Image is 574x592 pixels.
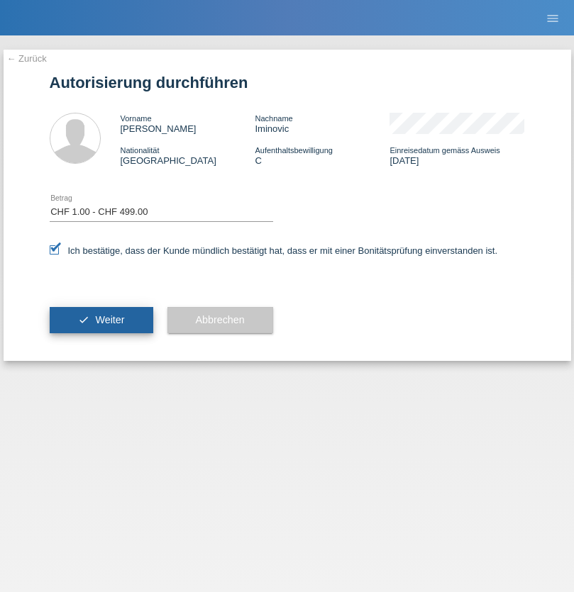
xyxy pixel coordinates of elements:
[78,314,89,325] i: check
[255,114,292,123] span: Nachname
[95,314,124,325] span: Weiter
[121,145,255,166] div: [GEOGRAPHIC_DATA]
[390,145,524,166] div: [DATE]
[539,13,567,22] a: menu
[390,146,500,155] span: Einreisedatum gemäss Ausweis
[121,114,152,123] span: Vorname
[255,145,390,166] div: C
[121,113,255,134] div: [PERSON_NAME]
[50,307,153,334] button: check Weiter
[255,146,332,155] span: Aufenthaltsbewilligung
[167,307,273,334] button: Abbrechen
[196,314,245,325] span: Abbrechen
[7,53,47,64] a: ← Zurück
[546,11,560,26] i: menu
[50,74,525,91] h1: Autorisierung durchführen
[121,146,160,155] span: Nationalität
[50,245,498,256] label: Ich bestätige, dass der Kunde mündlich bestätigt hat, dass er mit einer Bonitätsprüfung einversta...
[255,113,390,134] div: Iminovic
